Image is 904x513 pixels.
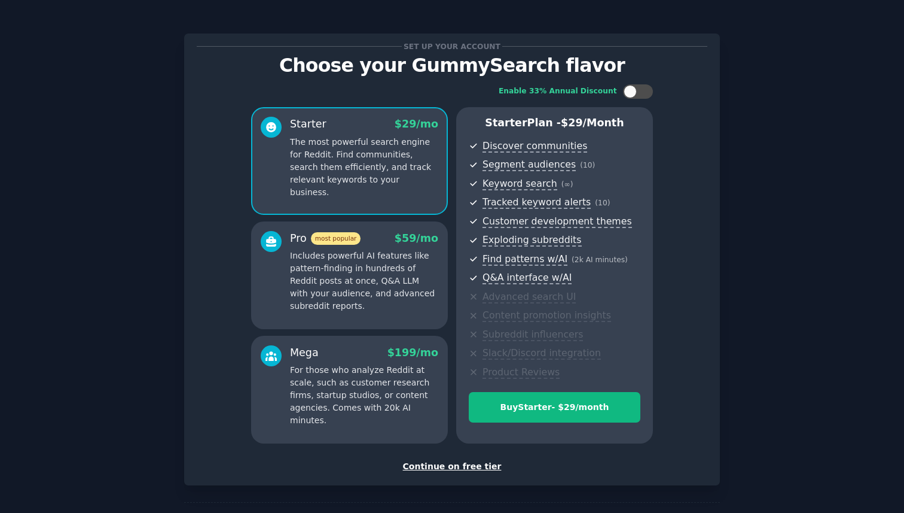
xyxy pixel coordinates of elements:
span: Subreddit influencers [482,329,583,341]
span: ( 2k AI minutes ) [572,256,628,264]
span: most popular [311,232,361,245]
span: $ 199 /mo [387,347,438,359]
span: Set up your account [402,40,503,53]
span: Content promotion insights [482,309,611,322]
span: Find patterns w/AI [482,253,567,266]
p: Includes powerful AI features like pattern-finding in hundreds of Reddit posts at once, Q&A LLM w... [290,250,438,312]
span: Slack/Discord integration [482,347,601,360]
p: For those who analyze Reddit at scale, such as customer research firms, startup studios, or conte... [290,364,438,427]
div: Buy Starter - $ 29 /month [469,401,640,414]
p: Choose your GummySearch flavor [197,55,707,76]
p: Starter Plan - [469,116,640,130]
span: Advanced search UI [482,291,576,303]
span: ( ∞ ) [561,180,573,189]
div: Pro [290,231,361,246]
span: Segment audiences [482,159,576,171]
span: Discover communities [482,140,587,153]
span: Keyword search [482,178,557,190]
span: Customer development themes [482,215,632,228]
span: ( 10 ) [595,199,610,207]
span: Product Reviews [482,366,560,379]
div: Continue on free tier [197,460,707,473]
span: $ 29 /mo [395,118,438,130]
span: $ 59 /mo [395,232,438,244]
span: Exploding subreddits [482,234,581,247]
span: Tracked keyword alerts [482,196,591,209]
p: The most powerful search engine for Reddit. Find communities, search them efficiently, and track ... [290,136,438,199]
div: Enable 33% Annual Discount [499,86,617,97]
span: $ 29 /month [561,117,624,129]
div: Starter [290,117,326,132]
span: Q&A interface w/AI [482,272,572,284]
div: Mega [290,345,319,360]
button: BuyStarter- $29/month [469,392,640,423]
span: ( 10 ) [580,161,595,169]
